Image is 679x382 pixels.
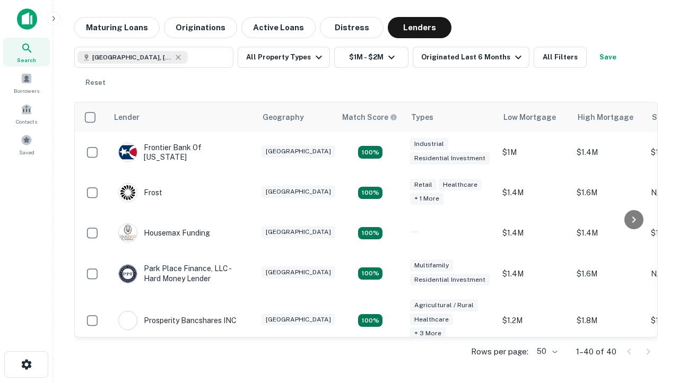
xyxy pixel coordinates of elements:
[74,17,160,38] button: Maturing Loans
[262,266,335,279] div: [GEOGRAPHIC_DATA]
[19,148,34,157] span: Saved
[238,47,330,68] button: All Property Types
[108,102,256,132] th: Lender
[405,102,497,132] th: Types
[262,186,335,198] div: [GEOGRAPHIC_DATA]
[571,102,646,132] th: High Mortgage
[497,294,571,348] td: $1.2M
[578,111,633,124] div: High Mortgage
[358,267,382,280] div: Matching Properties: 4, hasApolloMatch: undefined
[358,314,382,327] div: Matching Properties: 7, hasApolloMatch: undefined
[410,327,446,340] div: + 3 more
[118,223,210,242] div: Housemax Funding
[571,172,646,213] td: $1.6M
[421,51,525,64] div: Originated Last 6 Months
[14,86,39,95] span: Borrowers
[410,314,453,326] div: Healthcare
[410,193,443,205] div: + 1 more
[410,138,448,150] div: Industrial
[410,299,478,311] div: Agricultural / Rural
[571,253,646,293] td: $1.6M
[571,213,646,253] td: $1.4M
[79,72,112,93] button: Reset
[388,17,451,38] button: Lenders
[576,345,616,358] p: 1–40 of 40
[410,259,453,272] div: Multifamily
[334,47,408,68] button: $1M - $2M
[3,38,50,66] a: Search
[118,143,246,162] div: Frontier Bank Of [US_STATE]
[497,172,571,213] td: $1.4M
[497,253,571,293] td: $1.4M
[571,294,646,348] td: $1.8M
[358,146,382,159] div: Matching Properties: 4, hasApolloMatch: undefined
[342,111,395,123] h6: Match Score
[410,274,490,286] div: Residential Investment
[342,111,397,123] div: Capitalize uses an advanced AI algorithm to match your search with the best lender. The match sco...
[497,132,571,172] td: $1M
[3,99,50,128] a: Contacts
[411,111,433,124] div: Types
[626,263,679,314] iframe: Chat Widget
[119,311,137,329] img: picture
[497,102,571,132] th: Low Mortgage
[119,224,137,242] img: picture
[358,227,382,240] div: Matching Properties: 4, hasApolloMatch: undefined
[263,111,304,124] div: Geography
[534,47,587,68] button: All Filters
[17,56,36,64] span: Search
[118,183,162,202] div: Frost
[503,111,556,124] div: Low Mortgage
[533,344,559,359] div: 50
[410,152,490,164] div: Residential Investment
[3,130,50,159] a: Saved
[119,143,137,161] img: picture
[241,17,316,38] button: Active Loans
[320,17,384,38] button: Distress
[114,111,140,124] div: Lender
[410,179,437,191] div: Retail
[439,179,482,191] div: Healthcare
[118,264,246,283] div: Park Place Finance, LLC - Hard Money Lender
[358,187,382,199] div: Matching Properties: 4, hasApolloMatch: undefined
[497,213,571,253] td: $1.4M
[119,265,137,283] img: picture
[118,311,237,330] div: Prosperity Bancshares INC
[164,17,237,38] button: Originations
[413,47,529,68] button: Originated Last 6 Months
[471,345,528,358] p: Rows per page:
[16,117,37,126] span: Contacts
[92,53,172,62] span: [GEOGRAPHIC_DATA], [GEOGRAPHIC_DATA], [GEOGRAPHIC_DATA]
[262,314,335,326] div: [GEOGRAPHIC_DATA]
[119,184,137,202] img: picture
[262,145,335,158] div: [GEOGRAPHIC_DATA]
[571,132,646,172] td: $1.4M
[256,102,336,132] th: Geography
[262,226,335,238] div: [GEOGRAPHIC_DATA]
[3,68,50,97] a: Borrowers
[17,8,37,30] img: capitalize-icon.png
[336,102,405,132] th: Capitalize uses an advanced AI algorithm to match your search with the best lender. The match sco...
[591,47,625,68] button: Save your search to get updates of matches that match your search criteria.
